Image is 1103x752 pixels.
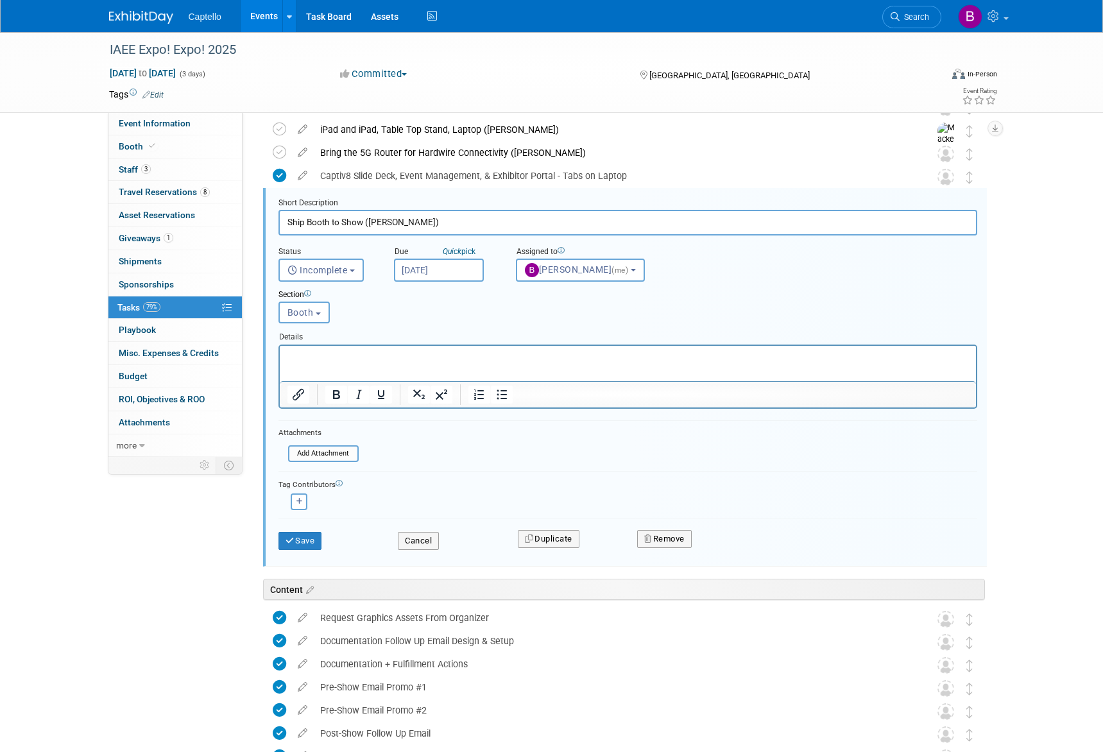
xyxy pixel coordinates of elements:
[525,264,631,275] span: [PERSON_NAME]
[937,634,954,651] img: Unassigned
[291,147,314,158] a: edit
[119,279,174,289] span: Sponsorships
[291,635,314,647] a: edit
[966,660,973,672] i: Move task
[370,386,392,404] button: Underline
[108,250,242,273] a: Shipments
[516,259,645,282] button: [PERSON_NAME](me)
[119,325,156,335] span: Playbook
[291,681,314,693] a: edit
[937,703,954,720] img: Unassigned
[291,124,314,135] a: edit
[287,386,309,404] button: Insert/edit link
[278,302,330,323] button: Booth
[291,705,314,716] a: edit
[966,148,973,160] i: Move task
[900,12,929,22] span: Search
[119,118,191,128] span: Event Information
[408,386,430,404] button: Subscript
[108,296,242,319] a: Tasks79%
[119,233,173,243] span: Giveaways
[117,302,160,312] span: Tasks
[882,6,941,28] a: Search
[141,164,151,174] span: 3
[291,170,314,182] a: edit
[143,302,160,312] span: 79%
[119,164,151,175] span: Staff
[966,729,973,741] i: Move task
[278,532,322,550] button: Save
[119,256,162,266] span: Shipments
[194,457,216,474] td: Personalize Event Tab Strip
[278,427,359,438] div: Attachments
[314,699,912,721] div: Pre-Show Email Promo #2
[263,579,985,600] div: Content
[278,326,977,344] div: Details
[336,67,412,81] button: Committed
[278,477,977,490] div: Tag Contributors
[119,348,219,358] span: Misc. Expenses & Credits
[149,142,155,150] i: Booth reservation complete
[278,289,918,302] div: Section
[518,530,579,548] button: Duplicate
[967,69,997,79] div: In-Person
[291,612,314,624] a: edit
[108,388,242,411] a: ROI, Objectives & ROO
[611,266,628,275] span: (me)
[314,653,912,675] div: Documentation + Fulfillment Actions
[108,319,242,341] a: Playbook
[431,386,452,404] button: Superscript
[303,583,314,595] a: Edit sections
[649,71,810,80] span: [GEOGRAPHIC_DATA], [GEOGRAPHIC_DATA]
[278,259,364,282] button: Incomplete
[394,259,484,282] input: Due Date
[314,676,912,698] div: Pre-Show Email Promo #1
[287,265,348,275] span: Incomplete
[314,165,912,187] div: Captiv8 Slide Deck, Event Management, & Exhibitor Portal - Tabs on Laptop
[108,434,242,457] a: more
[116,440,137,450] span: more
[108,365,242,388] a: Budget
[314,722,912,744] div: Post-Show Follow Up Email
[178,70,205,78] span: (3 days)
[348,386,370,404] button: Italic
[108,112,242,135] a: Event Information
[966,637,973,649] i: Move task
[119,394,205,404] span: ROI, Objectives & ROO
[637,530,692,548] button: Remove
[958,4,982,29] img: Brad Froese
[119,187,210,197] span: Travel Reservations
[109,11,173,24] img: ExhibitDay
[314,142,912,164] div: Bring the 5G Router for Hardwire Connectivity ([PERSON_NAME])
[966,125,973,137] i: Move task
[108,181,242,203] a: Travel Reservations8
[937,123,957,168] img: Mackenzie Hood
[278,246,375,259] div: Status
[108,204,242,226] a: Asset Reservations
[937,146,954,162] img: Unassigned
[278,198,977,210] div: Short Description
[491,386,513,404] button: Bullet list
[314,607,912,629] div: Request Graphics Assets From Organizer
[108,411,242,434] a: Attachments
[937,169,954,185] img: Unassigned
[108,158,242,181] a: Staff3
[278,210,977,235] input: Name of task or a short description
[937,611,954,628] img: Unassigned
[937,657,954,674] img: Unassigned
[314,630,912,652] div: Documentation Follow Up Email Design & Setup
[119,210,195,220] span: Asset Reservations
[314,119,912,141] div: iPad and iPad, Table Top Stand, Laptop ([PERSON_NAME])
[216,457,242,474] td: Toggle Event Tabs
[866,67,998,86] div: Event Format
[952,69,965,79] img: Format-Inperson.png
[516,246,676,259] div: Assigned to
[325,386,347,404] button: Bold
[200,187,210,197] span: 8
[119,371,148,381] span: Budget
[142,90,164,99] a: Edit
[962,88,996,94] div: Event Rating
[937,680,954,697] img: Unassigned
[966,683,973,695] i: Move task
